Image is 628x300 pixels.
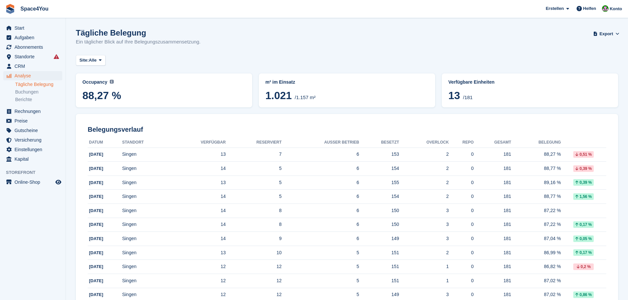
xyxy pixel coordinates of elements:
[359,249,399,256] div: 151
[449,249,473,256] div: 0
[573,221,594,228] div: 0,17 %
[226,218,282,232] td: 8
[449,207,473,214] div: 0
[359,151,399,158] div: 153
[282,204,359,218] td: 6
[76,55,105,66] button: Site: Alle
[359,235,399,242] div: 149
[15,107,54,116] span: Rechnungen
[399,263,449,270] div: 1
[89,292,103,297] span: [DATE]
[474,232,511,246] td: 181
[15,116,54,125] span: Preise
[573,151,594,158] div: 0,51 %
[594,28,618,39] button: Export
[226,274,282,288] td: 12
[511,162,561,176] td: 88,77 %
[226,148,282,162] td: 7
[122,176,170,190] td: Singen
[226,246,282,260] td: 10
[79,57,89,64] span: Site:
[265,79,429,86] abbr: Aktuelle Aufteilung der %{unit} belegten
[15,154,54,164] span: Kapital
[122,162,170,176] td: Singen
[399,235,449,242] div: 3
[449,221,473,228] div: 0
[546,5,564,12] span: Erstellen
[89,194,103,199] span: [DATE]
[226,137,282,148] th: Reserviert
[3,107,62,116] a: menu
[170,190,226,204] td: 14
[474,260,511,274] td: 181
[15,89,62,95] a: Buchungen
[226,260,282,274] td: 12
[600,31,613,37] span: Export
[170,232,226,246] td: 14
[226,176,282,190] td: 5
[359,165,399,172] div: 154
[82,79,246,86] abbr: Current percentage of m² occupied
[15,33,54,42] span: Aufgaben
[76,38,201,46] p: Ein täglicher Blick auf Ihre Belegungszusammensetzung.
[474,148,511,162] td: 181
[474,246,511,260] td: 181
[448,90,460,101] span: 13
[511,148,561,162] td: 88,27 %
[170,218,226,232] td: 14
[610,6,622,12] span: Konto
[82,79,107,85] span: Occupancy
[449,165,473,172] div: 0
[399,249,449,256] div: 2
[89,166,103,171] span: [DATE]
[18,3,51,14] a: Space4You
[359,179,399,186] div: 155
[449,193,473,200] div: 0
[511,190,561,204] td: 88,77 %
[399,207,449,214] div: 3
[170,137,226,148] th: Verfügbar
[573,235,594,242] div: 0,05 %
[359,137,399,148] th: Besetzt
[474,176,511,190] td: 181
[15,62,54,71] span: CRM
[359,263,399,270] div: 151
[89,208,103,213] span: [DATE]
[6,169,66,176] span: Storefront
[282,260,359,274] td: 5
[170,204,226,218] td: 14
[3,177,62,187] a: Speisekarte
[573,249,594,256] div: 0,17 %
[3,33,62,42] a: menu
[511,218,561,232] td: 87,22 %
[399,221,449,228] div: 3
[54,178,62,186] a: Vorschau-Shop
[399,179,449,186] div: 2
[474,274,511,288] td: 181
[573,263,594,270] div: 0,2 %
[449,263,473,270] div: 0
[15,135,54,145] span: Versicherung
[399,193,449,200] div: 2
[282,246,359,260] td: 5
[282,274,359,288] td: 5
[282,176,359,190] td: 6
[89,180,103,185] span: [DATE]
[399,277,449,284] div: 1
[449,235,473,242] div: 0
[399,291,449,298] div: 3
[88,137,122,148] th: Datum
[359,193,399,200] div: 154
[511,204,561,218] td: 87,22 %
[226,232,282,246] td: 9
[573,165,594,172] div: 0,39 %
[573,291,594,298] div: 0,86 %
[15,71,54,80] span: Analyse
[89,264,103,269] span: [DATE]
[511,246,561,260] td: 86,99 %
[122,260,170,274] td: Singen
[359,291,399,298] div: 149
[399,137,449,148] th: Overlock
[122,246,170,260] td: Singen
[122,190,170,204] td: Singen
